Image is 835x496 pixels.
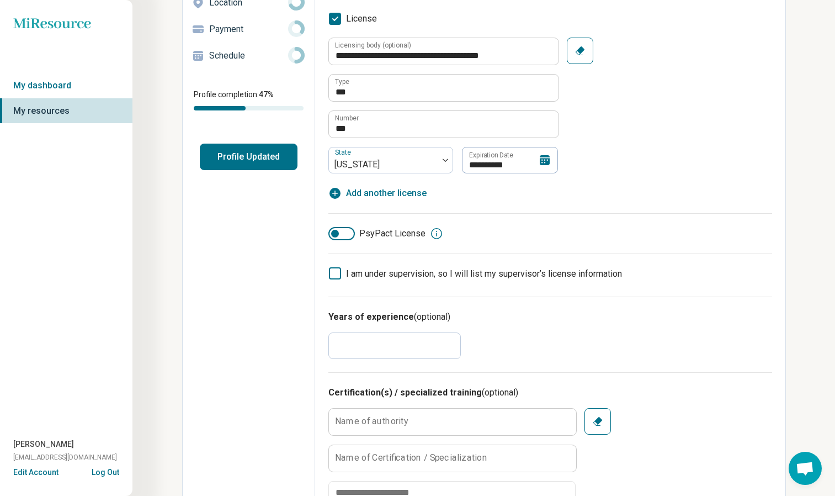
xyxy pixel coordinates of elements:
[414,312,450,322] span: (optional)
[335,78,349,85] label: Type
[200,144,297,170] button: Profile Updated
[328,310,772,324] h3: Years of experience
[346,12,377,25] span: License
[335,149,353,156] label: State
[183,16,315,43] a: Payment
[259,90,274,99] span: 47 %
[328,386,772,399] h3: Certification(s) / specialized training
[328,187,427,200] button: Add another license
[335,453,487,462] label: Name of Certification / Specialization
[335,42,411,49] label: Licensing body (optional)
[13,452,117,462] span: [EMAIL_ADDRESS][DOMAIN_NAME]
[329,75,559,101] input: credential.licenses.0.name
[92,467,119,476] button: Log Out
[183,82,315,117] div: Profile completion:
[346,268,622,279] span: I am under supervision, so I will list my supervisor’s license information
[335,417,408,426] label: Name of authority
[13,439,74,450] span: [PERSON_NAME]
[482,387,518,398] span: (optional)
[789,452,822,485] div: Open chat
[209,49,288,62] p: Schedule
[335,115,359,122] label: Number
[194,106,304,110] div: Profile completion
[13,467,58,478] button: Edit Account
[209,23,288,36] p: Payment
[328,227,426,240] label: PsyPact License
[346,187,427,200] span: Add another license
[183,43,315,69] a: Schedule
